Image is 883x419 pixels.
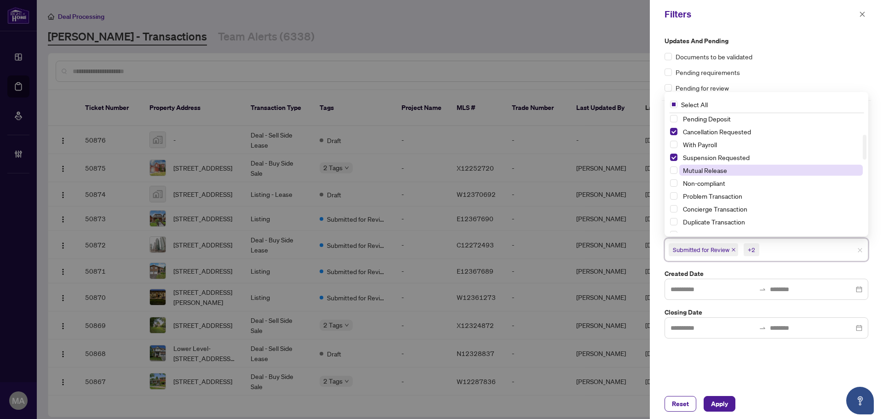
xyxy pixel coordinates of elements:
[759,324,766,332] span: swap-right
[759,286,766,293] span: swap-right
[683,153,750,161] span: Suspension Requested
[679,178,863,189] span: Non-compliant
[704,396,735,412] button: Apply
[683,192,742,200] span: Problem Transaction
[669,243,738,256] span: Submitted for Review
[859,11,866,17] span: close
[665,307,868,317] label: Closing Date
[683,179,725,187] span: Non-compliant
[670,218,677,225] span: Select Duplicate Transaction
[670,231,677,238] span: Select Payment Received
[670,166,677,174] span: Select Mutual Release
[683,166,727,174] span: Mutual Release
[748,245,755,254] div: +2
[672,396,689,411] span: Reset
[679,152,863,163] span: Suspension Requested
[683,230,737,239] span: Payment Received
[670,141,677,148] span: Select With Payroll
[683,205,747,213] span: Concierge Transaction
[679,165,863,176] span: Mutual Release
[679,216,863,227] span: Duplicate Transaction
[670,192,677,200] span: Select Problem Transaction
[846,387,874,414] button: Open asap
[759,286,766,293] span: to
[679,139,863,150] span: With Payroll
[731,247,736,252] span: close
[711,396,728,411] span: Apply
[676,83,729,93] span: Pending for review
[679,126,863,137] span: Cancellation Requested
[759,324,766,332] span: to
[683,140,717,149] span: With Payroll
[665,396,696,412] button: Reset
[670,128,677,135] span: Select Cancellation Requested
[665,7,856,21] div: Filters
[679,113,863,124] span: Pending Deposit
[670,154,677,161] span: Select Suspension Requested
[679,203,863,214] span: Concierge Transaction
[670,205,677,212] span: Select Concierge Transaction
[673,245,729,254] span: Submitted for Review
[679,190,863,201] span: Problem Transaction
[665,36,868,46] label: Updates and Pending
[683,115,731,123] span: Pending Deposit
[857,247,863,253] span: close
[670,115,677,122] span: Select Pending Deposit
[683,127,751,136] span: Cancellation Requested
[676,52,752,62] span: Documents to be validated
[677,99,711,109] span: Select All
[665,269,868,279] label: Created Date
[683,218,745,226] span: Duplicate Transaction
[679,229,863,240] span: Payment Received
[670,179,677,187] span: Select Non-compliant
[676,67,740,77] span: Pending requirements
